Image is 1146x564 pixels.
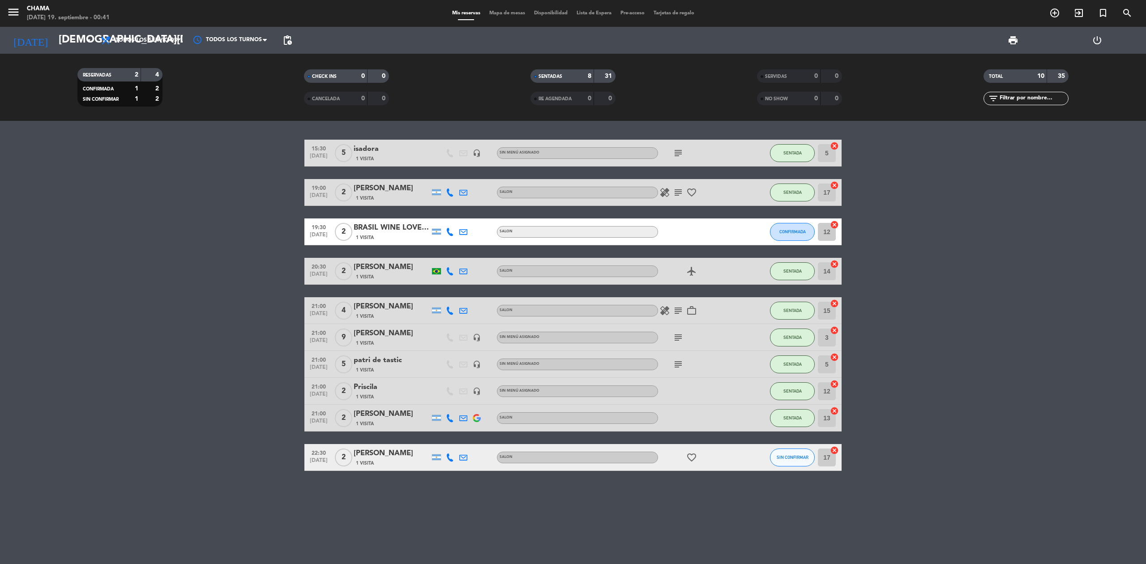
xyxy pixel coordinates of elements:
[354,408,430,420] div: [PERSON_NAME]
[382,73,387,79] strong: 0
[308,381,330,391] span: 21:00
[500,269,513,273] span: SALON
[448,11,485,16] span: Mis reservas
[83,35,94,46] i: arrow_drop_down
[999,94,1068,103] input: Filtrar por nombre...
[605,73,614,79] strong: 31
[354,448,430,459] div: [PERSON_NAME]
[1008,35,1018,46] span: print
[830,326,839,335] i: cancel
[356,195,374,202] span: 1 Visita
[308,153,330,163] span: [DATE]
[27,13,110,22] div: [DATE] 19. septiembre - 00:41
[814,73,818,79] strong: 0
[835,73,840,79] strong: 0
[308,232,330,242] span: [DATE]
[308,192,330,203] span: [DATE]
[356,340,374,347] span: 1 Visita
[308,300,330,311] span: 21:00
[770,355,815,373] button: SENTADA
[335,302,352,320] span: 4
[354,261,430,273] div: [PERSON_NAME]
[27,4,110,13] div: CHAMA
[500,416,513,419] span: SALON
[7,30,54,50] i: [DATE]
[356,313,374,320] span: 1 Visita
[1049,8,1060,18] i: add_circle_outline
[308,311,330,321] span: [DATE]
[588,73,591,79] strong: 8
[500,230,513,233] span: SALON
[356,273,374,281] span: 1 Visita
[354,381,430,393] div: Priscila
[308,182,330,192] span: 19:00
[335,382,352,400] span: 2
[673,359,684,370] i: subject
[308,408,330,418] span: 21:00
[335,262,352,280] span: 2
[335,355,352,373] span: 5
[282,35,293,46] span: pending_actions
[783,308,802,313] span: SENTADA
[473,360,481,368] i: headset_mic
[783,389,802,393] span: SENTADA
[354,222,430,234] div: BRASIL WINE LOVERS
[7,5,20,22] button: menu
[115,37,177,43] span: Todos los servicios
[783,269,802,273] span: SENTADA
[312,97,340,101] span: CANCELADA
[572,11,616,16] span: Lista de Espera
[830,406,839,415] i: cancel
[500,455,513,459] span: SALON
[1092,35,1103,46] i: power_settings_new
[779,229,806,234] span: CONFIRMADA
[673,305,684,316] i: subject
[783,415,802,420] span: SENTADA
[356,155,374,162] span: 1 Visita
[616,11,649,16] span: Pre-acceso
[686,305,697,316] i: work_outline
[335,223,352,241] span: 2
[1037,73,1044,79] strong: 10
[588,95,591,102] strong: 0
[830,446,839,455] i: cancel
[308,222,330,232] span: 19:30
[770,449,815,466] button: SIN CONFIRMAR
[830,353,839,362] i: cancel
[356,460,374,467] span: 1 Visita
[308,338,330,348] span: [DATE]
[686,452,697,463] i: favorite_border
[308,391,330,402] span: [DATE]
[830,141,839,150] i: cancel
[770,302,815,320] button: SENTADA
[830,260,839,269] i: cancel
[1122,8,1133,18] i: search
[783,362,802,367] span: SENTADA
[1073,8,1084,18] i: exit_to_app
[135,96,138,102] strong: 1
[361,73,365,79] strong: 0
[356,420,374,427] span: 1 Visita
[308,143,330,153] span: 15:30
[155,96,161,102] strong: 2
[500,308,513,312] span: SALON
[783,190,802,195] span: SENTADA
[686,187,697,198] i: favorite_border
[308,271,330,282] span: [DATE]
[539,74,562,79] span: SENTADAS
[765,74,787,79] span: SERVIDAS
[770,409,815,427] button: SENTADA
[83,97,119,102] span: SIN CONFIRMAR
[335,409,352,427] span: 2
[830,220,839,229] i: cancel
[308,364,330,375] span: [DATE]
[312,74,337,79] span: CHECK INS
[783,335,802,340] span: SENTADA
[649,11,699,16] span: Tarjetas de regalo
[356,393,374,401] span: 1 Visita
[308,457,330,468] span: [DATE]
[830,181,839,190] i: cancel
[356,234,374,241] span: 1 Visita
[783,150,802,155] span: SENTADA
[354,143,430,155] div: isadora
